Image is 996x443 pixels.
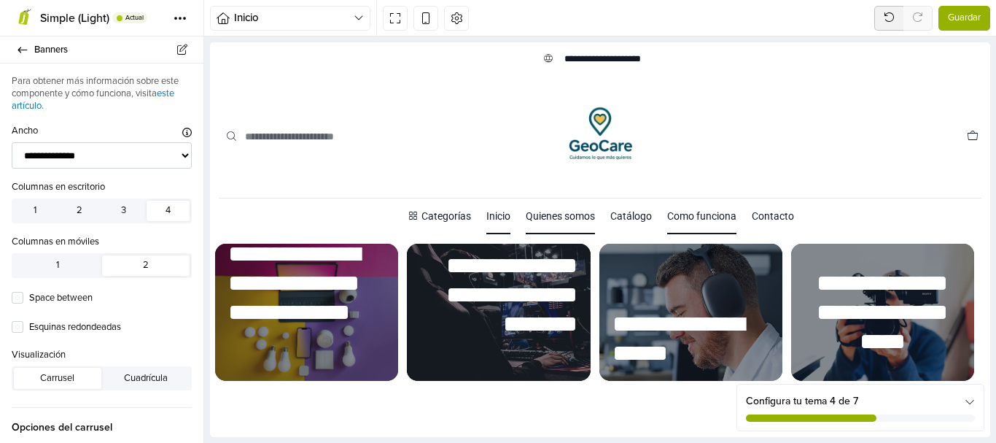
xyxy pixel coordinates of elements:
a: Contacto [542,155,584,192]
button: 2 [102,255,190,276]
span: Banners [34,39,186,60]
span: Simple (Light) [40,11,109,26]
a: Abrir submenú [197,155,261,192]
span: Opciones del carrusel [12,407,192,435]
div: Configura tu tema 4 de 7 [746,393,975,409]
label: Columnas en móviles [12,235,99,250]
div: 2 / 4 [192,201,384,339]
label: Space between [29,291,192,306]
button: 3 [102,201,145,221]
img: GeoCare [346,50,434,138]
a: este artículo [12,88,174,112]
button: 4 [147,201,190,221]
div: 4 / 4 [577,201,769,339]
div: 1 / 4 [1,201,192,339]
span: Actual [125,15,144,21]
span: Guardar [948,11,981,26]
a: Catálogo [400,155,442,192]
a: Quienes somos [316,155,385,192]
button: Guardar [938,6,990,31]
button: Inicio [210,6,370,31]
button: Cuadrícula [102,368,190,388]
button: Buscar [9,80,34,109]
button: 1 [14,201,57,221]
a: Como funciona [457,155,526,192]
label: Columnas en escritorio [12,180,105,195]
label: Visualización [12,348,66,363]
button: 1 [14,255,101,276]
a: Inicio [276,155,300,192]
button: Carrusel [14,368,101,388]
label: Ancho [12,124,38,139]
div: Configura tu tema 4 de 7 [737,385,984,431]
label: Esquinas redondeadas [29,320,192,335]
button: Carro [754,84,771,105]
button: 2 [58,201,101,221]
p: Para obtener más información sobre este componente y cómo funciona, visita . [12,75,192,112]
div: 3 / 4 [385,201,577,339]
span: Inicio [234,9,354,26]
